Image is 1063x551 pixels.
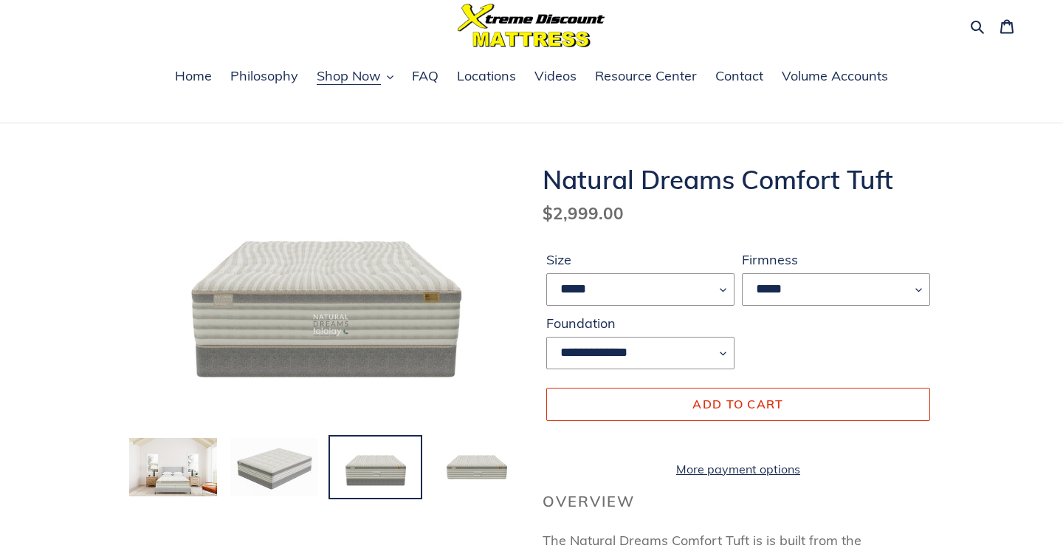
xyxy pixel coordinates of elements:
a: Home [168,66,219,88]
a: Philosophy [223,66,306,88]
span: Philosophy [230,67,298,85]
label: Foundation [546,313,735,333]
img: Load image into Gallery viewer, Natural-dreams-comfort-tuft-talalay-mattress-and-foundation-bedro... [128,437,219,499]
h2: Overview [543,493,934,510]
span: Home [175,67,212,85]
a: Locations [450,66,523,88]
a: FAQ [405,66,446,88]
img: Load image into Gallery viewer, Natural-dreams-comfort-tuft-talalay-mattress [431,437,522,499]
span: Contact [715,67,763,85]
img: Load image into Gallery viewer, Natural-dreams-comfort-tuft-talalay-mattress-and-foundation [330,437,421,499]
img: Load image into Gallery viewer, Natural-dreams-comfort-tuft-talalay-mattress-angled-view [229,437,320,499]
span: Locations [457,67,516,85]
a: Volume Accounts [774,66,895,88]
span: Volume Accounts [782,67,888,85]
label: Size [546,250,735,270]
a: Resource Center [588,66,704,88]
span: FAQ [412,67,438,85]
h1: Natural Dreams Comfort Tuft [543,164,934,195]
img: Xtreme Discount Mattress [458,4,605,47]
button: Shop Now [309,66,401,88]
a: More payment options [546,460,930,478]
a: Videos [527,66,584,88]
span: Add to cart [692,397,783,411]
span: Shop Now [317,67,381,85]
span: Resource Center [595,67,697,85]
span: Videos [534,67,577,85]
span: $2,999.00 [543,202,624,224]
button: Add to cart [546,388,930,420]
a: Contact [708,66,771,88]
label: Firmness [742,250,930,270]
